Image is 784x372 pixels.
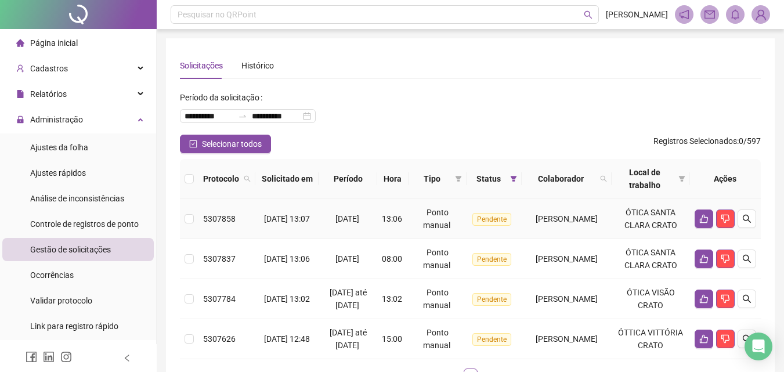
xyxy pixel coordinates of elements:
[679,9,689,20] span: notification
[721,254,730,263] span: dislike
[16,39,24,47] span: home
[536,214,598,223] span: [PERSON_NAME]
[264,334,310,344] span: [DATE] 12:48
[653,135,761,153] span: : 0 / 597
[264,294,310,304] span: [DATE] 13:02
[584,10,592,19] span: search
[60,351,72,363] span: instagram
[721,214,730,223] span: dislike
[335,254,359,263] span: [DATE]
[16,64,24,73] span: user-add
[335,214,359,223] span: [DATE]
[238,111,247,121] span: swap-right
[472,333,511,346] span: Pendente
[244,175,251,182] span: search
[203,334,236,344] span: 5307626
[203,214,236,223] span: 5307858
[745,333,772,360] div: Open Intercom Messenger
[598,170,609,187] span: search
[203,254,236,263] span: 5307837
[699,294,709,304] span: like
[16,90,24,98] span: file
[377,159,409,199] th: Hora
[721,294,730,304] span: dislike
[202,138,262,150] span: Selecionar todos
[30,64,68,73] span: Cadastros
[423,328,450,350] span: Ponto manual
[123,354,131,362] span: left
[319,159,377,199] th: Período
[606,8,668,21] span: [PERSON_NAME]
[264,254,310,263] span: [DATE] 13:06
[238,111,247,121] span: to
[536,334,598,344] span: [PERSON_NAME]
[180,135,271,153] button: Selecionar todos
[730,9,740,20] span: bell
[30,143,88,152] span: Ajustes da folha
[508,170,519,187] span: filter
[30,245,111,254] span: Gestão de solicitações
[382,254,402,263] span: 08:00
[612,279,690,319] td: ÓTICA VISÃO CRATO
[612,239,690,279] td: ÓTICA SANTA CLARA CRATO
[510,175,517,182] span: filter
[742,294,752,304] span: search
[612,319,690,359] td: ÓTTICA VITTÓRIA CRATO
[455,175,462,182] span: filter
[382,294,402,304] span: 13:02
[203,294,236,304] span: 5307784
[255,159,319,199] th: Solicitado em
[536,294,598,304] span: [PERSON_NAME]
[699,254,709,263] span: like
[16,115,24,124] span: lock
[30,270,74,280] span: Ocorrências
[742,254,752,263] span: search
[382,334,402,344] span: 15:00
[241,59,274,72] div: Histórico
[699,214,709,223] span: like
[43,351,55,363] span: linkedin
[536,254,598,263] span: [PERSON_NAME]
[330,328,367,350] span: [DATE] até [DATE]
[30,168,86,178] span: Ajustes rápidos
[721,334,730,344] span: dislike
[30,89,67,99] span: Relatórios
[653,136,737,146] span: Registros Selecionados
[330,288,367,310] span: [DATE] até [DATE]
[180,88,267,107] label: Período da solicitação
[423,208,450,230] span: Ponto manual
[612,199,690,239] td: ÓTICA SANTA CLARA CRATO
[704,9,715,20] span: mail
[26,351,37,363] span: facebook
[203,172,239,185] span: Protocolo
[30,296,92,305] span: Validar protocolo
[472,213,511,226] span: Pendente
[241,170,253,187] span: search
[189,140,197,148] span: check-square
[472,253,511,266] span: Pendente
[699,334,709,344] span: like
[30,219,139,229] span: Controle de registros de ponto
[471,172,505,185] span: Status
[600,175,607,182] span: search
[30,194,124,203] span: Análise de inconsistências
[676,164,688,194] span: filter
[695,172,756,185] div: Ações
[30,115,83,124] span: Administração
[382,214,402,223] span: 13:06
[180,59,223,72] div: Solicitações
[413,172,451,185] span: Tipo
[526,172,595,185] span: Colaborador
[264,214,310,223] span: [DATE] 13:07
[742,334,752,344] span: search
[423,288,450,310] span: Ponto manual
[453,170,464,187] span: filter
[423,248,450,270] span: Ponto manual
[616,166,674,192] span: Local de trabalho
[742,214,752,223] span: search
[472,293,511,306] span: Pendente
[30,38,78,48] span: Página inicial
[30,322,118,331] span: Link para registro rápido
[678,175,685,182] span: filter
[752,6,769,23] img: 75405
